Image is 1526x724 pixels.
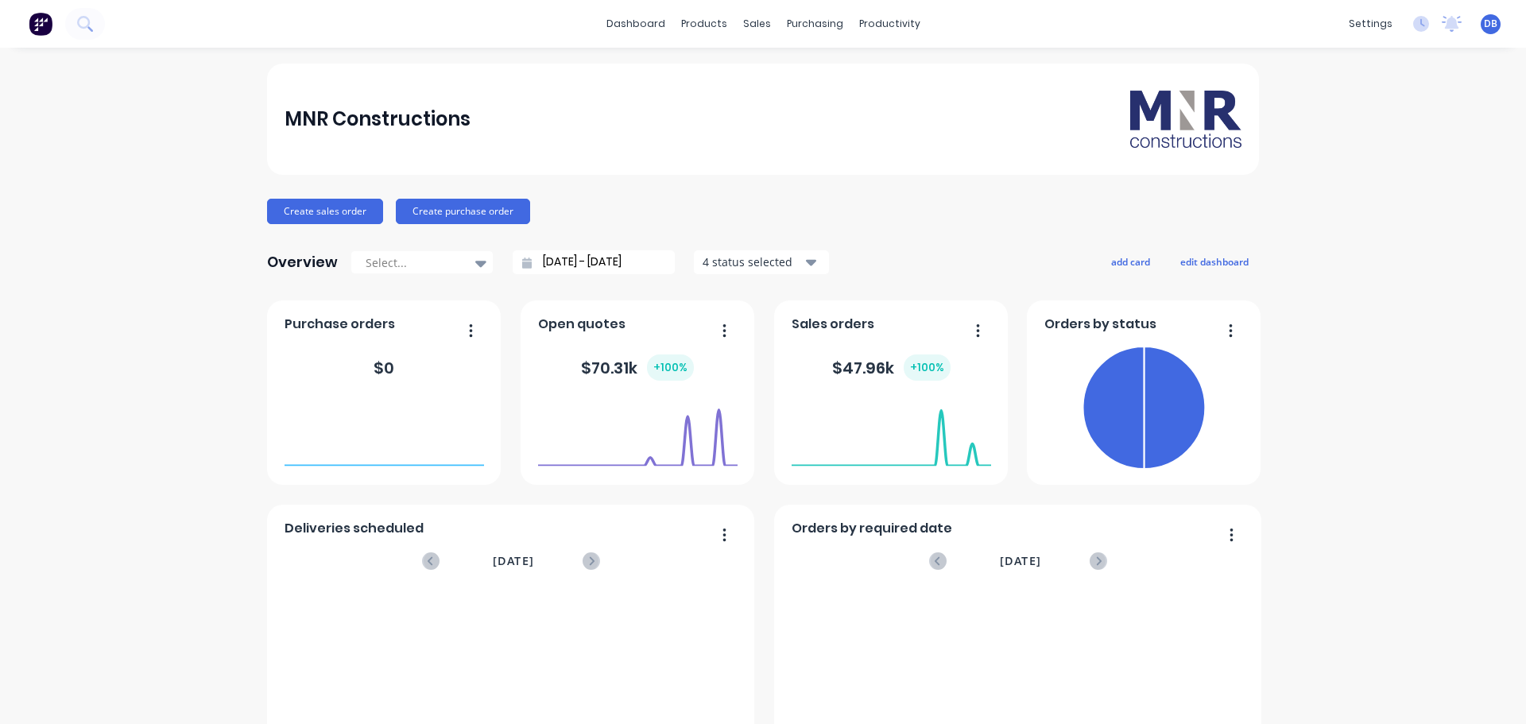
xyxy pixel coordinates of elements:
span: Sales orders [792,315,874,334]
div: sales [735,12,779,36]
div: productivity [851,12,928,36]
span: [DATE] [493,552,534,570]
div: + 100 % [904,354,951,381]
img: MNR Constructions [1130,91,1241,148]
div: + 100 % [647,354,694,381]
div: settings [1341,12,1400,36]
span: [DATE] [1000,552,1041,570]
div: products [673,12,735,36]
img: Factory [29,12,52,36]
button: edit dashboard [1170,251,1259,272]
div: MNR Constructions [285,103,471,135]
div: purchasing [779,12,851,36]
span: Orders by required date [792,519,952,538]
div: 4 status selected [703,254,803,270]
a: dashboard [598,12,673,36]
div: Overview [267,246,338,278]
div: $ 47.96k [832,354,951,381]
span: Purchase orders [285,315,395,334]
div: $ 0 [374,356,394,380]
button: 4 status selected [694,250,829,274]
span: Open quotes [538,315,626,334]
button: Create purchase order [396,199,530,224]
button: Create sales order [267,199,383,224]
span: Orders by status [1044,315,1156,334]
span: DB [1484,17,1497,31]
span: Deliveries scheduled [285,519,424,538]
div: $ 70.31k [581,354,694,381]
button: add card [1101,251,1160,272]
